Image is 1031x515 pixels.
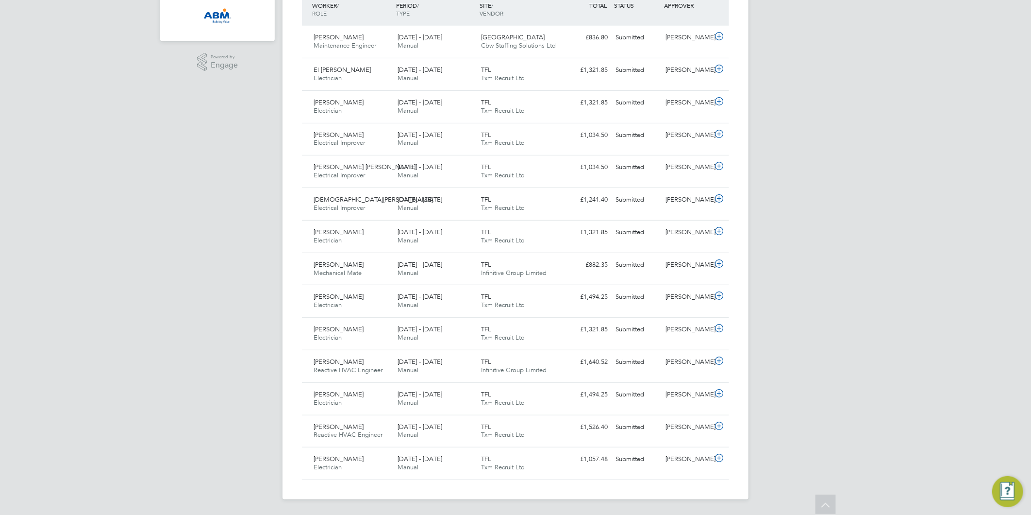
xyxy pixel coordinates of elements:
span: [PERSON_NAME] [314,98,364,106]
span: [PERSON_NAME] [314,358,364,366]
a: Go to home page [172,8,263,24]
div: [PERSON_NAME] [662,322,713,338]
div: [PERSON_NAME] [662,419,713,435]
span: Txm Recruit Ltd [482,333,525,342]
div: £1,640.52 [561,354,612,370]
span: Electrician [314,463,342,471]
span: Manual [398,204,418,212]
span: ROLE [312,9,327,17]
span: TYPE [396,9,410,17]
span: Txm Recruit Ltd [482,106,525,115]
span: Txm Recruit Ltd [482,204,525,212]
span: Manual [398,269,418,277]
div: [PERSON_NAME] [662,127,713,143]
span: / [337,1,339,9]
div: £1,034.50 [561,159,612,175]
span: [DATE] - [DATE] [398,292,442,301]
span: TFL [482,98,492,106]
div: £882.35 [561,257,612,273]
span: VENDOR [480,9,504,17]
div: £1,241.40 [561,192,612,208]
span: Engage [211,61,238,69]
div: [PERSON_NAME] [662,354,713,370]
span: TFL [482,390,492,398]
span: Txm Recruit Ltd [482,463,525,471]
span: [PERSON_NAME] [314,423,364,431]
span: Manual [398,333,418,342]
span: [DATE] - [DATE] [398,358,442,366]
span: Txm Recruit Ltd [482,138,525,147]
span: [DATE] - [DATE] [398,163,442,171]
span: [DATE] - [DATE] [398,66,442,74]
div: Submitted [612,127,662,143]
span: [PERSON_NAME] [314,455,364,463]
span: Txm Recruit Ltd [482,171,525,179]
div: [PERSON_NAME] [662,451,713,467]
span: TFL [482,260,492,269]
span: Manual [398,41,418,50]
span: [DATE] - [DATE] [398,195,442,204]
div: £1,321.85 [561,62,612,78]
div: [PERSON_NAME] [662,62,713,78]
span: TFL [482,325,492,333]
span: Manual [398,106,418,115]
span: Mechanical Mate [314,269,362,277]
span: [DATE] - [DATE] [398,131,442,139]
span: Cbw Staffing Solutions Ltd [482,41,556,50]
span: Manual [398,138,418,147]
img: abm-technical-logo-retina.png [203,8,232,24]
span: Manual [398,463,418,471]
span: [GEOGRAPHIC_DATA] [482,33,545,41]
span: TFL [482,163,492,171]
span: Txm Recruit Ltd [482,236,525,244]
span: TFL [482,66,492,74]
div: Submitted [612,419,662,435]
span: Reactive HVAC Engineer [314,430,382,439]
div: £1,321.85 [561,95,612,111]
span: [DATE] - [DATE] [398,455,442,463]
span: [PERSON_NAME] [314,228,364,236]
span: Electrician [314,301,342,309]
span: Manual [398,74,418,82]
span: Manual [398,301,418,309]
span: Txm Recruit Ltd [482,430,525,439]
span: [DEMOGRAPHIC_DATA][PERSON_NAME] [314,195,433,204]
div: [PERSON_NAME] [662,30,713,46]
div: Submitted [612,62,662,78]
div: Submitted [612,289,662,305]
div: [PERSON_NAME] [662,159,713,175]
span: TFL [482,423,492,431]
span: [PERSON_NAME] [314,131,364,139]
button: Engage Resource Center [992,476,1023,507]
div: Submitted [612,322,662,338]
span: Electrical Improver [314,204,365,212]
span: Electrician [314,398,342,407]
span: TFL [482,195,492,204]
span: Infinitive Group Limited [482,269,547,277]
span: [DATE] - [DATE] [398,325,442,333]
span: Txm Recruit Ltd [482,398,525,407]
span: Manual [398,171,418,179]
div: Submitted [612,387,662,403]
div: Submitted [612,257,662,273]
span: [PERSON_NAME] [314,325,364,333]
div: [PERSON_NAME] [662,257,713,273]
span: Manual [398,430,418,439]
span: Electrical Improver [314,171,365,179]
div: £1,494.25 [561,387,612,403]
span: [DATE] - [DATE] [398,98,442,106]
div: £1,057.48 [561,451,612,467]
span: TOTAL [589,1,607,9]
span: Maintenance Engineer [314,41,376,50]
span: Txm Recruit Ltd [482,301,525,309]
div: Submitted [612,192,662,208]
span: TFL [482,358,492,366]
span: Electrician [314,236,342,244]
span: Txm Recruit Ltd [482,74,525,82]
span: [DATE] - [DATE] [398,423,442,431]
span: [DATE] - [DATE] [398,228,442,236]
span: Manual [398,398,418,407]
div: [PERSON_NAME] [662,95,713,111]
span: [PERSON_NAME] [314,390,364,398]
div: £1,321.85 [561,224,612,240]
